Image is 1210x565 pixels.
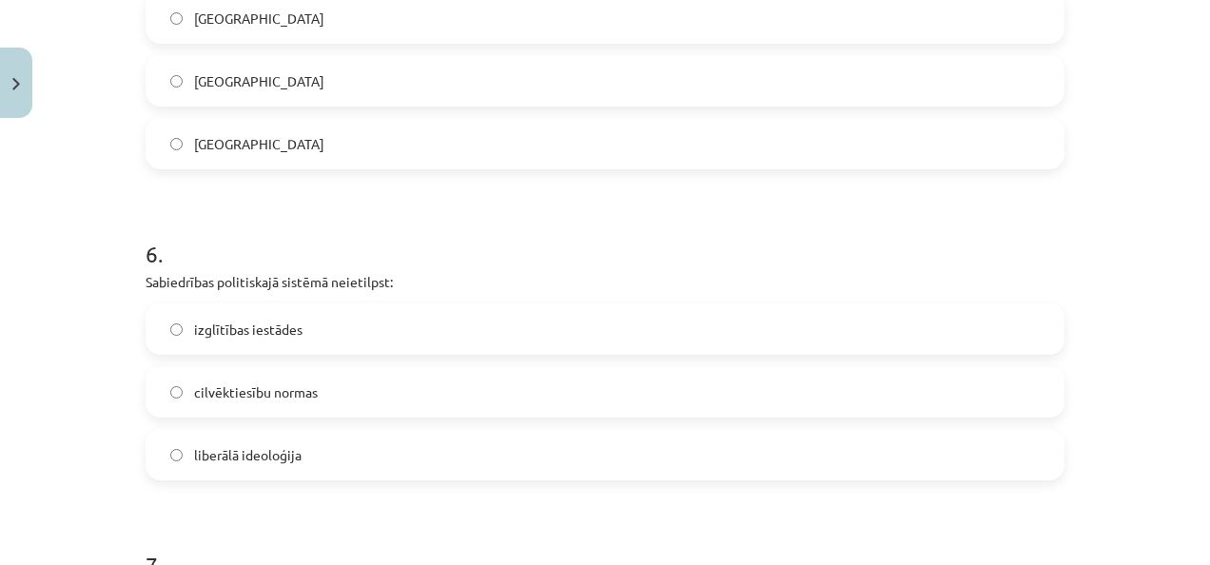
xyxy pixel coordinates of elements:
[170,449,183,461] input: liberālā ideoloģija
[170,323,183,336] input: izglītības iestādes
[194,382,318,402] span: cilvēktiesību normas
[194,320,302,340] span: izglītības iestādes
[170,386,183,399] input: cilvēktiesību normas
[170,12,183,25] input: [GEOGRAPHIC_DATA]
[194,71,324,91] span: [GEOGRAPHIC_DATA]
[12,78,20,90] img: icon-close-lesson-0947bae3869378f0d4975bcd49f059093ad1ed9edebbc8119c70593378902aed.svg
[194,9,324,29] span: [GEOGRAPHIC_DATA]
[194,134,324,154] span: [GEOGRAPHIC_DATA]
[146,207,1064,266] h1: 6 .
[146,272,1064,292] p: Sabiedrības politiskajā sistēmā neietilpst:
[170,75,183,88] input: [GEOGRAPHIC_DATA]
[194,445,302,465] span: liberālā ideoloģija
[170,138,183,150] input: [GEOGRAPHIC_DATA]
